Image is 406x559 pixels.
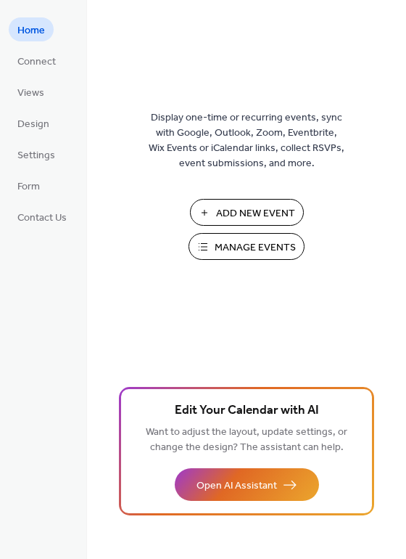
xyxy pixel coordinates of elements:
a: Settings [9,142,64,166]
button: Manage Events [188,233,304,260]
a: Home [9,17,54,41]
span: Design [17,117,49,132]
span: Open AI Assistant [196,478,277,494]
button: Add New Event [190,199,304,226]
span: Edit Your Calendar with AI [175,401,319,421]
span: Views [17,86,44,101]
a: Design [9,111,58,135]
span: Want to adjust the layout, update settings, or change the design? The assistant can help. [146,423,347,457]
a: Contact Us [9,205,75,229]
a: Views [9,80,53,104]
span: Manage Events [215,240,296,256]
span: Display one-time or recurring events, sync with Google, Outlook, Zoom, Eventbrite, Wix Events or ... [149,110,344,171]
button: Open AI Assistant [175,468,319,501]
span: Form [17,179,40,195]
span: Connect [17,54,56,70]
a: Form [9,174,49,197]
span: Home [17,23,45,38]
a: Connect [9,49,65,73]
span: Contact Us [17,211,67,226]
span: Add New Event [216,206,295,221]
span: Settings [17,148,55,163]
